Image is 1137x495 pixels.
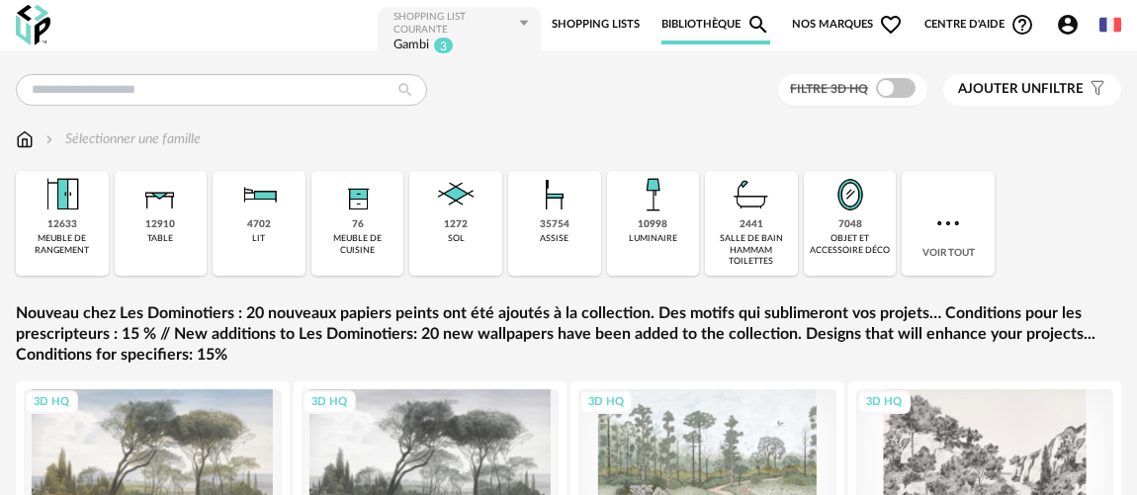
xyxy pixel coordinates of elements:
div: Gambi [394,37,429,55]
div: meuble de cuisine [317,233,398,256]
div: luminaire [629,233,677,244]
span: Account Circle icon [1056,13,1089,37]
img: svg+xml;base64,PHN2ZyB3aWR0aD0iMTYiIGhlaWdodD0iMTciIHZpZXdCb3g9IjAgMCAxNiAxNyIgZmlsbD0ibm9uZSIgeG... [16,129,34,149]
sup: 3 [433,37,454,54]
div: 3D HQ [857,390,911,415]
div: 35754 [540,218,569,231]
img: Sol.png [432,171,480,218]
span: Nos marques [792,5,903,44]
img: Rangement.png [334,171,382,218]
div: sol [448,233,465,244]
div: lit [252,233,265,244]
div: 3D HQ [25,390,78,415]
a: Shopping Lists [552,5,640,44]
span: Centre d'aideHelp Circle Outline icon [924,13,1034,37]
div: Shopping List courante [394,11,517,37]
div: table [147,233,173,244]
div: assise [540,233,568,244]
div: Sélectionner une famille [42,129,201,149]
img: more.7b13dc1.svg [932,207,964,239]
div: 12633 [47,218,77,231]
span: Account Circle icon [1056,13,1080,37]
span: Heart Outline icon [879,13,903,37]
div: 2441 [740,218,763,231]
div: objet et accessoire déco [810,233,891,256]
div: salle de bain hammam toilettes [711,233,792,267]
div: 76 [352,218,364,231]
img: OXP [16,5,50,45]
span: Filter icon [1084,81,1106,98]
img: fr [1099,14,1121,36]
span: Ajouter un [958,82,1041,96]
div: 3D HQ [579,390,633,415]
button: Ajouter unfiltre Filter icon [943,74,1121,106]
img: Literie.png [235,171,283,218]
img: Table.png [136,171,184,218]
span: Filtre 3D HQ [790,83,868,95]
img: Luminaire.png [629,171,676,218]
img: Meuble%20de%20rangement.png [39,171,86,218]
a: Nouveau chez Les Dominotiers : 20 nouveaux papiers peints ont été ajoutés à la collection. Des mo... [16,303,1121,365]
img: Salle%20de%20bain.png [728,171,775,218]
div: 1272 [444,218,468,231]
div: meuble de rangement [22,233,103,256]
span: Help Circle Outline icon [1010,13,1034,37]
div: 10998 [638,218,667,231]
span: filtre [958,81,1084,98]
div: 12910 [145,218,175,231]
a: BibliothèqueMagnify icon [661,5,770,44]
div: Voir tout [902,171,995,276]
img: Miroir.png [827,171,874,218]
img: Assise.png [531,171,578,218]
span: Magnify icon [746,13,770,37]
div: 3D HQ [303,390,356,415]
div: 7048 [838,218,862,231]
img: svg+xml;base64,PHN2ZyB3aWR0aD0iMTYiIGhlaWdodD0iMTYiIHZpZXdCb3g9IjAgMCAxNiAxNiIgZmlsbD0ibm9uZSIgeG... [42,129,57,149]
div: 4702 [247,218,271,231]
